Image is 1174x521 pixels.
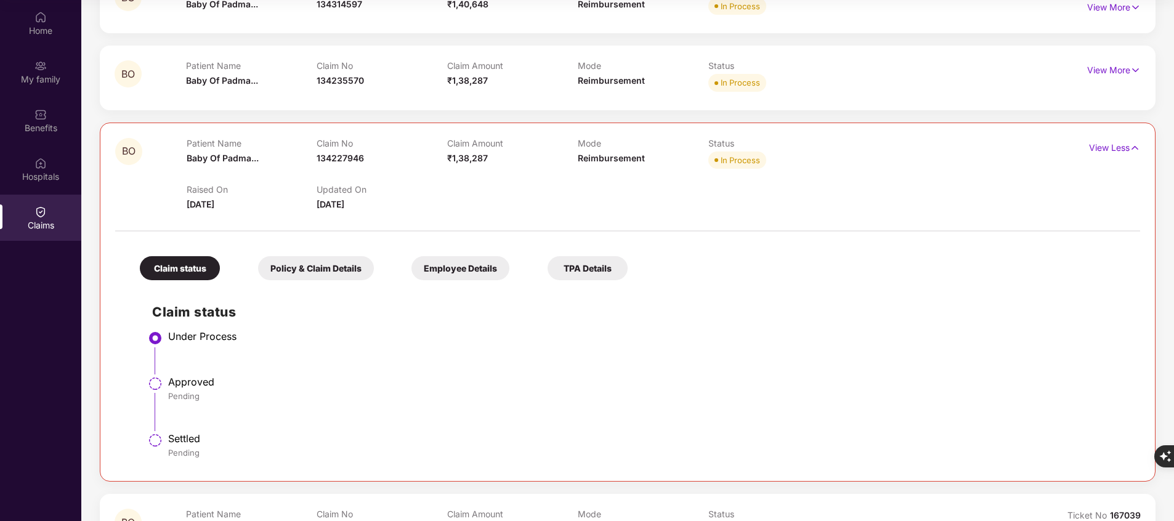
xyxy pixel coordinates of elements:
span: Reimbursement [578,75,645,86]
div: Approved [168,376,1128,388]
p: Mode [578,60,708,71]
div: Policy & Claim Details [258,256,374,280]
img: svg+xml;base64,PHN2ZyB4bWxucz0iaHR0cDovL3d3dy53My5vcmcvMjAwMC9zdmciIHdpZHRoPSIxNyIgaGVpZ2h0PSIxNy... [1130,1,1141,14]
span: [DATE] [187,199,214,209]
img: svg+xml;base64,PHN2ZyB3aWR0aD0iMjAiIGhlaWdodD0iMjAiIHZpZXdCb3g9IjAgMCAyMCAyMCIgZmlsbD0ibm9uZSIgeG... [34,60,47,72]
div: Employee Details [411,256,509,280]
img: svg+xml;base64,PHN2ZyBpZD0iQmVuZWZpdHMiIHhtbG5zPSJodHRwOi8vd3d3LnczLm9yZy8yMDAwL3N2ZyIgd2lkdGg9Ij... [34,108,47,121]
div: In Process [721,76,760,89]
p: Status [708,138,839,148]
div: Under Process [168,330,1128,342]
div: Pending [168,390,1128,402]
span: [DATE] [317,199,344,209]
p: View Less [1089,138,1140,155]
p: Patient Name [186,60,317,71]
h2: Claim status [152,302,1128,322]
span: Reimbursement [578,153,645,163]
img: svg+xml;base64,PHN2ZyBpZD0iSG9tZSIgeG1sbnM9Imh0dHA6Ly93d3cudzMub3JnLzIwMDAvc3ZnIiB3aWR0aD0iMjAiIG... [34,11,47,23]
p: Claim No [317,60,447,71]
span: Baby Of Padma... [186,75,258,86]
p: Mode [578,138,708,148]
span: ₹1,38,287 [447,75,488,86]
img: svg+xml;base64,PHN2ZyB4bWxucz0iaHR0cDovL3d3dy53My5vcmcvMjAwMC9zdmciIHdpZHRoPSIxNyIgaGVpZ2h0PSIxNy... [1130,63,1141,77]
span: Ticket No [1067,510,1110,520]
p: Claim Amount [447,138,578,148]
span: ₹1,38,287 [447,153,488,163]
p: Status [708,60,839,71]
p: Claim Amount [447,60,578,71]
p: Claim Amount [447,509,578,519]
p: Claim No [317,138,447,148]
p: Patient Name [187,138,317,148]
span: BO [122,146,136,156]
p: View More [1087,60,1141,77]
img: svg+xml;base64,PHN2ZyBpZD0iU3RlcC1QZW5kaW5nLTMyeDMyIiB4bWxucz0iaHR0cDovL3d3dy53My5vcmcvMjAwMC9zdm... [148,433,163,448]
span: 134235570 [317,75,364,86]
img: svg+xml;base64,PHN2ZyBpZD0iU3RlcC1QZW5kaW5nLTMyeDMyIiB4bWxucz0iaHR0cDovL3d3dy53My5vcmcvMjAwMC9zdm... [148,376,163,391]
div: TPA Details [548,256,628,280]
p: Status [708,509,839,519]
p: Updated On [317,184,447,195]
div: Claim status [140,256,220,280]
p: Raised On [187,184,317,195]
img: svg+xml;base64,PHN2ZyB4bWxucz0iaHR0cDovL3d3dy53My5vcmcvMjAwMC9zdmciIHdpZHRoPSIxNyIgaGVpZ2h0PSIxNy... [1130,141,1140,155]
span: BO [121,69,135,79]
img: svg+xml;base64,PHN2ZyBpZD0iSG9zcGl0YWxzIiB4bWxucz0iaHR0cDovL3d3dy53My5vcmcvMjAwMC9zdmciIHdpZHRoPS... [34,157,47,169]
span: Baby Of Padma... [187,153,259,163]
p: Mode [578,509,708,519]
p: Claim No [317,509,447,519]
div: In Process [721,154,760,166]
img: svg+xml;base64,PHN2ZyBpZD0iU3RlcC1BY3RpdmUtMzJ4MzIiIHhtbG5zPSJodHRwOi8vd3d3LnczLm9yZy8yMDAwL3N2Zy... [148,331,163,345]
div: Pending [168,447,1128,458]
span: 134227946 [317,153,364,163]
div: Settled [168,432,1128,445]
img: svg+xml;base64,PHN2ZyBpZD0iQ2xhaW0iIHhtbG5zPSJodHRwOi8vd3d3LnczLm9yZy8yMDAwL3N2ZyIgd2lkdGg9IjIwIi... [34,206,47,218]
span: 167039 [1110,510,1141,520]
p: Patient Name [186,509,317,519]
